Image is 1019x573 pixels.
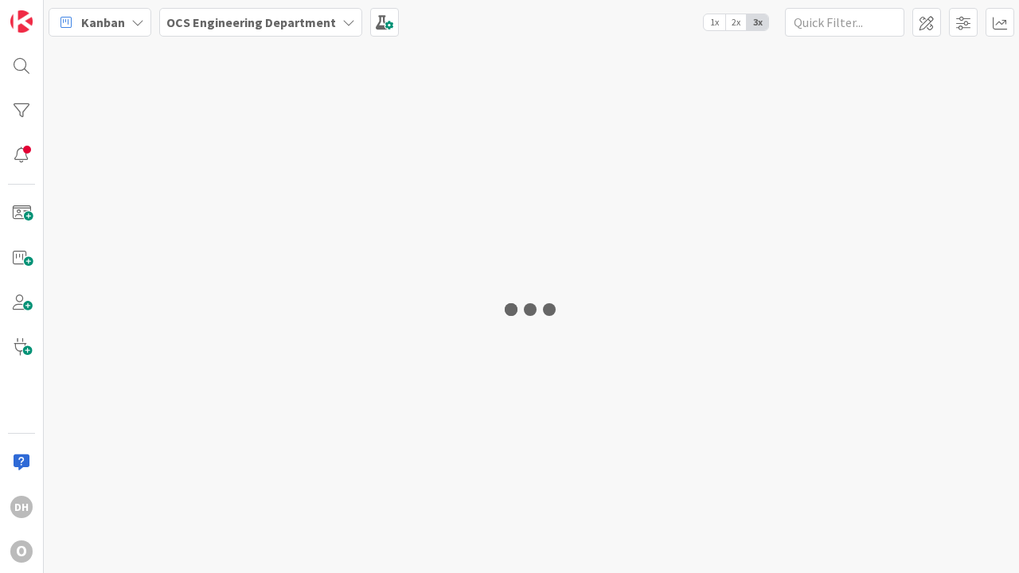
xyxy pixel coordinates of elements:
[10,496,33,518] div: DH
[785,8,904,37] input: Quick Filter...
[725,14,747,30] span: 2x
[747,14,768,30] span: 3x
[81,13,125,32] span: Kanban
[10,540,33,563] div: O
[10,10,33,33] img: Visit kanbanzone.com
[704,14,725,30] span: 1x
[166,14,336,30] b: OCS Engineering Department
